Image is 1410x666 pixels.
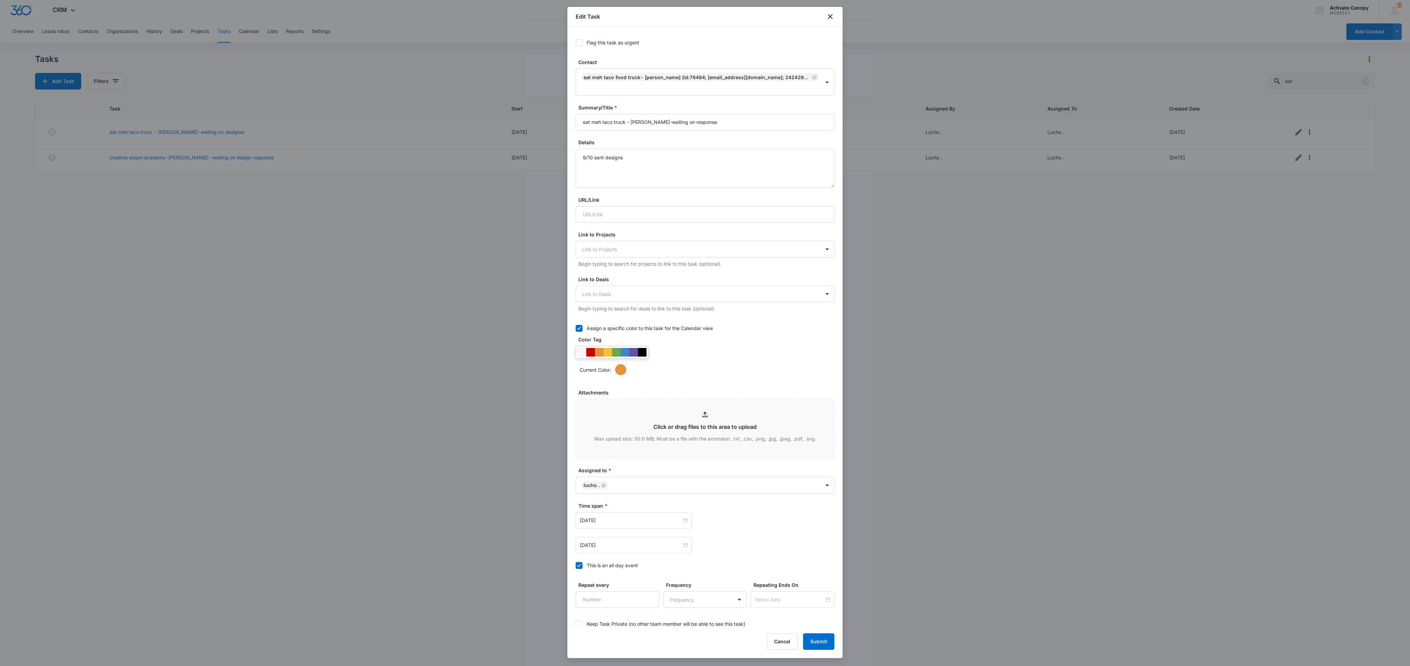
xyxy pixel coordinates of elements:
[584,74,811,80] div: Eat Meh taco food truck- [PERSON_NAME] (ID:76484; [EMAIL_ADDRESS][DOMAIN_NAME]; 2424296368)
[576,149,834,188] textarea: 9/10 sent designs
[580,517,682,524] input: Sep 12, 2025
[755,596,824,603] input: Select date
[826,12,834,21] button: close
[576,206,834,223] input: URL/Link
[612,348,621,357] div: #6aa84f
[578,260,834,267] p: Begin typing to search for projects to link to this task (optional).
[578,389,837,396] label: Attachments
[576,12,600,21] h1: Edit Task
[666,581,750,589] label: Frequency
[603,348,612,357] div: #f1c232
[578,348,586,357] div: #F6F6F6
[584,483,600,488] div: Lucho .
[578,139,837,146] label: Details
[580,366,611,373] p: Current Color:
[578,104,837,111] label: Summary/Title
[580,541,682,549] input: Sep 12, 2025
[754,581,837,589] label: Repeating Ends On
[587,562,638,569] div: This is an all day event
[578,59,837,66] label: Contact
[586,348,595,357] div: #CC0000
[578,196,837,203] label: URL/Link
[576,591,659,608] input: Number
[578,305,834,312] p: Begin typing to search for deals to link to this task (optional).
[578,336,837,343] label: Color Tag
[576,325,834,332] label: Assign a specific color to this task for the Calendar view
[767,633,798,650] button: Cancel
[587,39,639,46] div: Flag this task as urgent
[576,114,834,130] input: Summary/Title
[578,581,662,589] label: Repeat every
[578,276,837,283] label: Link to Deals
[811,75,817,80] div: Remove Eat Meh taco food truck- Katie Thomas (ID:76484; eatmehtacos242@gmail.com; 2424296368)
[578,467,837,474] label: Assigned to
[578,502,837,509] label: Time span
[578,231,837,238] label: Link to Projects
[803,633,834,650] button: Submit
[629,348,638,357] div: #674ea7
[638,348,647,357] div: #000000
[587,620,745,627] div: Keep Task Private (no other team member will be able to see this task)
[621,348,629,357] div: #3d85c6
[595,348,603,357] div: #e69138
[600,483,606,488] div: Remove Lucho .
